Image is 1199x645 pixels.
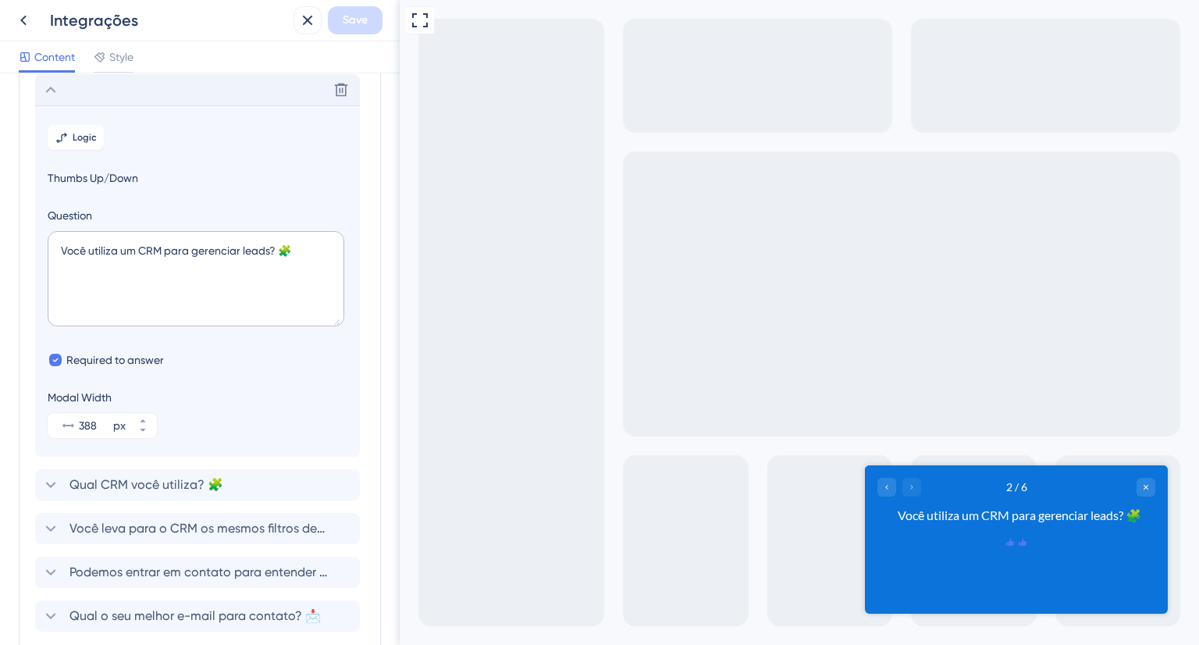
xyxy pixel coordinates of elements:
label: Question [48,206,347,225]
span: Qual o seu melhor e-mail para contato? 📩 [69,607,321,625]
textarea: Você utiliza um CRM para gerenciar leads? 🧩 [48,231,344,326]
button: Save [328,6,382,34]
span: Thumbs Up/Down [48,169,347,187]
div: px [113,416,126,435]
span: Podemos entrar em contato para entender melhor sua experiência com integrações? 💬 [69,563,327,582]
span: Logic [73,131,97,144]
iframe: UserGuiding Survey [465,465,768,614]
div: Modal Width [48,388,157,407]
span: Style [109,48,133,66]
span: Required to answer [66,351,164,369]
button: Logic [48,125,104,150]
button: px [129,426,157,438]
input: px [79,416,110,435]
span: Você leva para o CRM os mesmos filtros de segmentação que usa na Econodata? 🔄 [69,519,327,538]
span: Save [343,11,368,30]
span: Qual CRM você utiliza? 🧩 [69,476,223,494]
div: Integrações [50,9,287,31]
button: px [129,413,157,426]
span: Content [34,48,75,66]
